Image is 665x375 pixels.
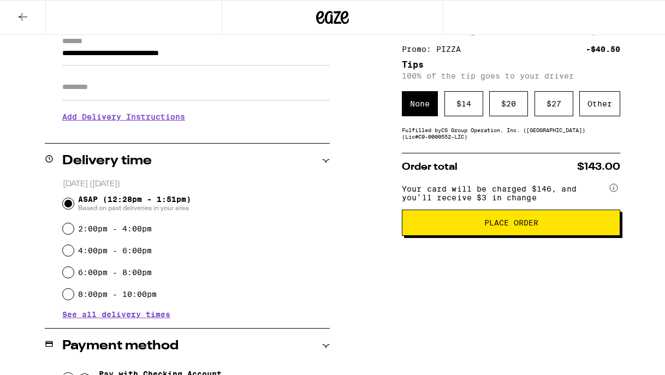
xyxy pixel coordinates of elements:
div: Promo: PIZZA [402,45,468,53]
span: Your card will be charged $146, and you’ll receive $3 in change [402,181,607,202]
label: 6:00pm - 8:00pm [78,268,152,277]
div: Fulfilled by CS Group Operation, Inc. ([GEOGRAPHIC_DATA]) (Lic# C9-0000552-LIC ) [402,127,620,140]
span: Order total [402,162,458,172]
button: Place Order [402,210,620,236]
div: $ 20 [489,91,528,116]
span: Place Order [484,219,538,227]
h2: Delivery time [62,154,152,168]
label: 8:00pm - 10:00pm [78,290,157,299]
div: None [402,91,438,116]
h2: Payment method [62,340,179,353]
p: We'll contact you at when we arrive [62,129,330,138]
span: ASAP (12:28pm - 1:51pm) [78,195,191,212]
div: Other [579,91,620,116]
div: $48.50 [591,28,620,35]
span: Based on past deliveries in your area [78,204,191,212]
button: See all delivery times [62,311,170,318]
p: [DATE] ([DATE]) [63,179,330,189]
div: $ 27 [535,91,573,116]
h3: Add Delivery Instructions [62,104,330,129]
h5: Tips [402,61,620,69]
div: $ 14 [444,91,483,116]
label: 2:00pm - 4:00pm [78,224,152,233]
span: $143.00 [577,162,620,172]
div: -$40.50 [586,45,620,53]
label: 4:00pm - 6:00pm [78,246,152,255]
p: 100% of the tip goes to your driver [402,72,620,80]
